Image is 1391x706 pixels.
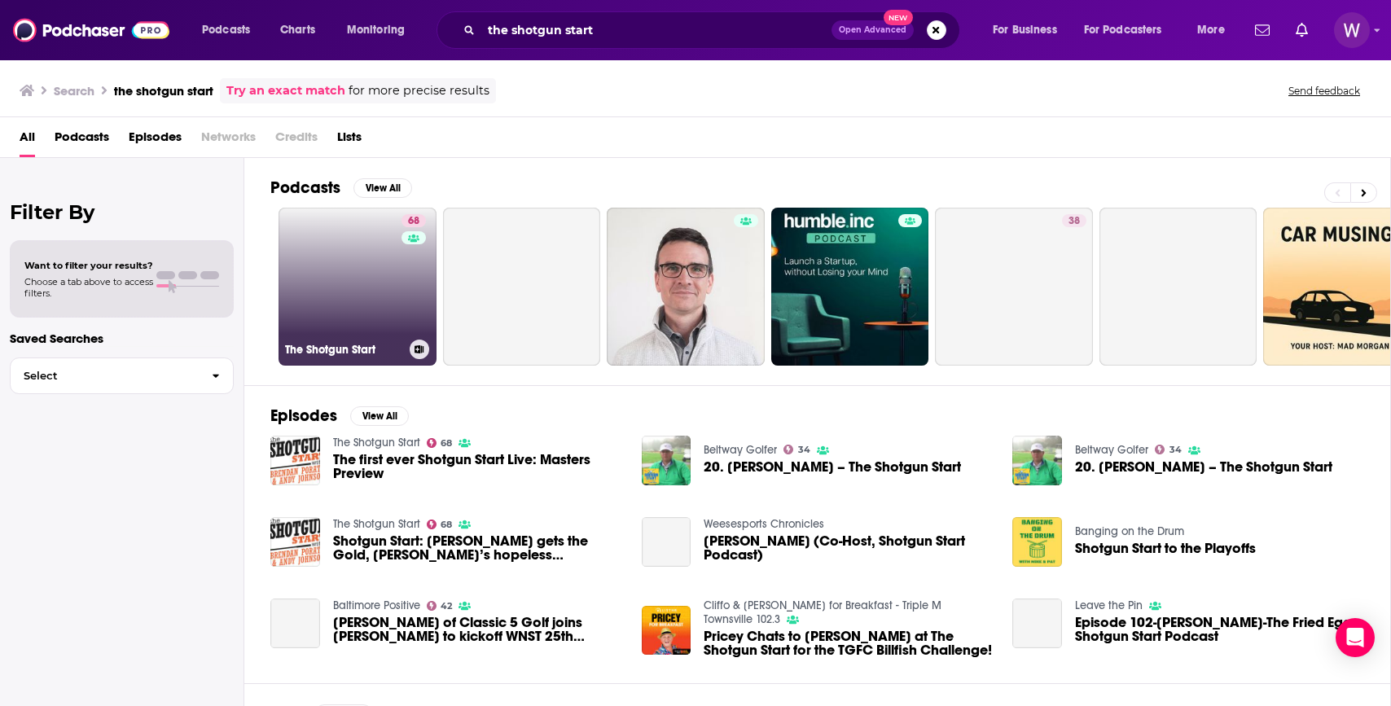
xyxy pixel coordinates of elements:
[270,517,320,567] img: Shotgun Start: Rory gets the Gold, Rahm’s hopeless hail mary, and Brooks Koepka’s hunger strike
[1012,599,1062,648] a: Episode 102-Andy Johnson-The Fried Egg, Shotgun Start Podcast
[270,406,337,426] h2: Episodes
[1075,460,1332,474] a: 20. Brendan Porath – The Shotgun Start
[226,81,345,100] a: Try an exact match
[10,200,234,224] h2: Filter By
[935,208,1093,366] a: 38
[270,406,409,426] a: EpisodesView All
[20,124,35,157] a: All
[402,214,426,227] a: 68
[279,208,437,366] a: 68The Shotgun Start
[704,460,961,474] a: 20. Brendan Porath – The Shotgun Start
[55,124,109,157] span: Podcasts
[1248,16,1276,44] a: Show notifications dropdown
[1012,517,1062,567] img: Shotgun Start to the Playoffs
[441,603,452,610] span: 42
[1283,84,1365,98] button: Send feedback
[10,357,234,394] button: Select
[202,19,250,42] span: Podcasts
[333,453,622,480] a: The first ever Shotgun Start Live: Masters Preview
[1186,17,1245,43] button: open menu
[798,446,810,454] span: 34
[201,124,256,157] span: Networks
[1073,17,1186,43] button: open menu
[1075,460,1332,474] span: 20. [PERSON_NAME] – The Shotgun Start
[333,534,622,562] span: Shotgun Start: [PERSON_NAME] gets the Gold, [PERSON_NAME]’s hopeless [PERSON_NAME], and [PERSON_N...
[11,371,199,381] span: Select
[981,17,1077,43] button: open menu
[350,406,409,426] button: View All
[270,599,320,648] a: Tom Pierce of Classic 5 Golf joins Nestor to kickoff WNST 25th Anniversary with shotgun start fro...
[1084,19,1162,42] span: For Podcasters
[275,124,318,157] span: Credits
[280,19,315,42] span: Charts
[1289,16,1314,44] a: Show notifications dropdown
[1012,436,1062,485] img: 20. Brendan Porath – The Shotgun Start
[13,15,169,46] img: Podchaser - Follow, Share and Rate Podcasts
[1169,446,1182,454] span: 34
[704,443,777,457] a: Beltway Golfer
[1075,599,1143,612] a: Leave the Pin
[642,436,691,485] img: 20. Brendan Porath – The Shotgun Start
[1068,213,1080,230] span: 38
[270,178,412,198] a: PodcastsView All
[1334,12,1370,48] img: User Profile
[333,616,622,643] a: Tom Pierce of Classic 5 Golf joins Nestor to kickoff WNST 25th Anniversary with shotgun start fro...
[1062,214,1086,227] a: 38
[1336,618,1375,657] div: Open Intercom Messenger
[347,19,405,42] span: Monitoring
[336,17,426,43] button: open menu
[704,629,993,657] span: Pricey Chats to [PERSON_NAME] at The Shotgun Start for the TGFC Billfish Challenge!
[333,616,622,643] span: [PERSON_NAME] of Classic 5 Golf joins [PERSON_NAME] to kickoff WNST 25th Anniversary with shotgun...
[1075,524,1184,538] a: Banging on the Drum
[1075,616,1364,643] a: Episode 102-Andy Johnson-The Fried Egg, Shotgun Start Podcast
[452,11,976,49] div: Search podcasts, credits, & more...
[408,213,419,230] span: 68
[333,517,420,531] a: The Shotgun Start
[285,343,403,357] h3: The Shotgun Start
[1075,542,1256,555] a: Shotgun Start to the Playoffs
[333,436,420,449] a: The Shotgun Start
[1197,19,1225,42] span: More
[270,178,340,198] h2: Podcasts
[642,606,691,656] a: Pricey Chats to Skipper Brad at The Shotgun Start for the TGFC Billfish Challenge!
[353,178,412,198] button: View All
[333,599,420,612] a: Baltimore Positive
[1075,443,1148,457] a: Beltway Golfer
[191,17,271,43] button: open menu
[1155,445,1182,454] a: 34
[642,517,691,567] a: Brendan Porath (Co-Host, Shotgun Start Podcast)
[1334,12,1370,48] button: Show profile menu
[270,436,320,485] img: The first ever Shotgun Start Live: Masters Preview
[783,445,810,454] a: 34
[24,276,153,299] span: Choose a tab above to access filters.
[337,124,362,157] a: Lists
[884,10,913,25] span: New
[441,440,452,447] span: 68
[704,599,941,626] a: Cliffo & Kate for Breakfast - Triple M Townsville 102.3
[1334,12,1370,48] span: Logged in as williammwhite
[114,83,213,99] h3: the shotgun start
[333,534,622,562] a: Shotgun Start: Rory gets the Gold, Rahm’s hopeless hail mary, and Brooks Koepka’s hunger strike
[832,20,914,40] button: Open AdvancedNew
[427,601,453,611] a: 42
[839,26,906,34] span: Open Advanced
[349,81,489,100] span: for more precise results
[704,460,961,474] span: 20. [PERSON_NAME] – The Shotgun Start
[427,520,453,529] a: 68
[270,17,325,43] a: Charts
[481,17,832,43] input: Search podcasts, credits, & more...
[24,260,153,271] span: Want to filter your results?
[1075,616,1364,643] span: Episode 102-[PERSON_NAME]-The Fried Egg, Shotgun Start Podcast
[704,534,993,562] span: [PERSON_NAME] (Co-Host, Shotgun Start Podcast)
[704,629,993,657] a: Pricey Chats to Skipper Brad at The Shotgun Start for the TGFC Billfish Challenge!
[704,517,824,531] a: Weesesports Chronicles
